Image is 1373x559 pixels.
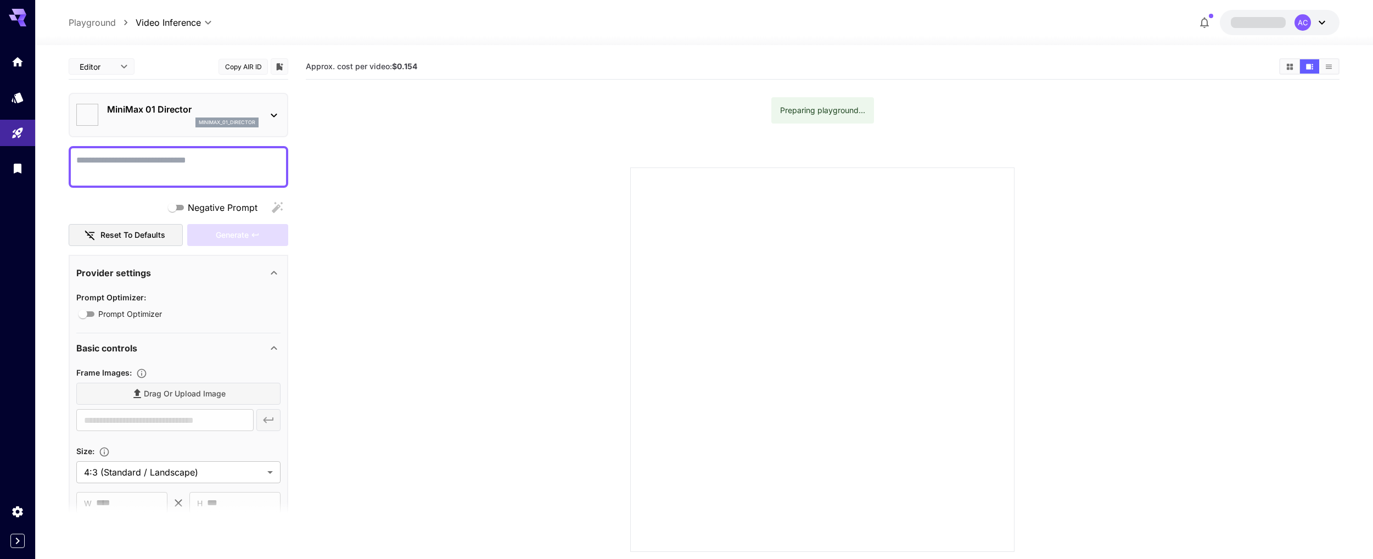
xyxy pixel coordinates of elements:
[1300,59,1319,74] button: Show videos in video view
[1319,59,1338,74] button: Show videos in list view
[98,308,162,320] span: Prompt Optimizer
[80,61,114,72] span: Editor
[11,91,24,104] div: Models
[11,126,24,140] div: Playground
[11,161,24,175] div: Library
[69,224,183,247] button: Reset to defaults
[218,59,268,75] button: Copy AIR ID
[76,266,151,279] p: Provider settings
[76,446,94,456] span: Size :
[197,497,203,510] span: H
[84,466,263,479] span: 4:3 (Standard / Landscape)
[274,60,284,73] button: Add to library
[76,368,132,377] span: Frame Images :
[11,55,24,69] div: Home
[69,16,136,29] nav: breadcrumb
[84,497,92,510] span: W
[76,342,137,355] p: Basic controls
[136,16,201,29] span: Video Inference
[76,335,281,361] div: Basic controls
[780,100,865,120] div: Preparing playground...
[306,62,417,71] span: Approx. cost per video:
[1279,58,1340,75] div: Show videos in grid viewShow videos in video viewShow videos in list view
[107,103,259,116] p: MiniMax 01 Director
[76,98,281,132] div: MiniMax 01 Directorminimax_01_director
[132,368,152,379] button: Upload frame images.
[69,16,116,29] a: Playground
[188,201,257,214] span: Negative Prompt
[1220,10,1340,35] button: AC
[11,505,24,518] div: Settings
[199,119,255,126] p: minimax_01_director
[10,534,25,548] button: Expand sidebar
[76,293,146,302] span: Prompt Optimizer :
[392,62,417,71] b: $0.154
[1294,14,1311,31] div: AC
[76,260,281,286] div: Provider settings
[94,446,114,457] button: Adjust the dimensions of the generated image by specifying its width and height in pixels, or sel...
[1280,59,1299,74] button: Show videos in grid view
